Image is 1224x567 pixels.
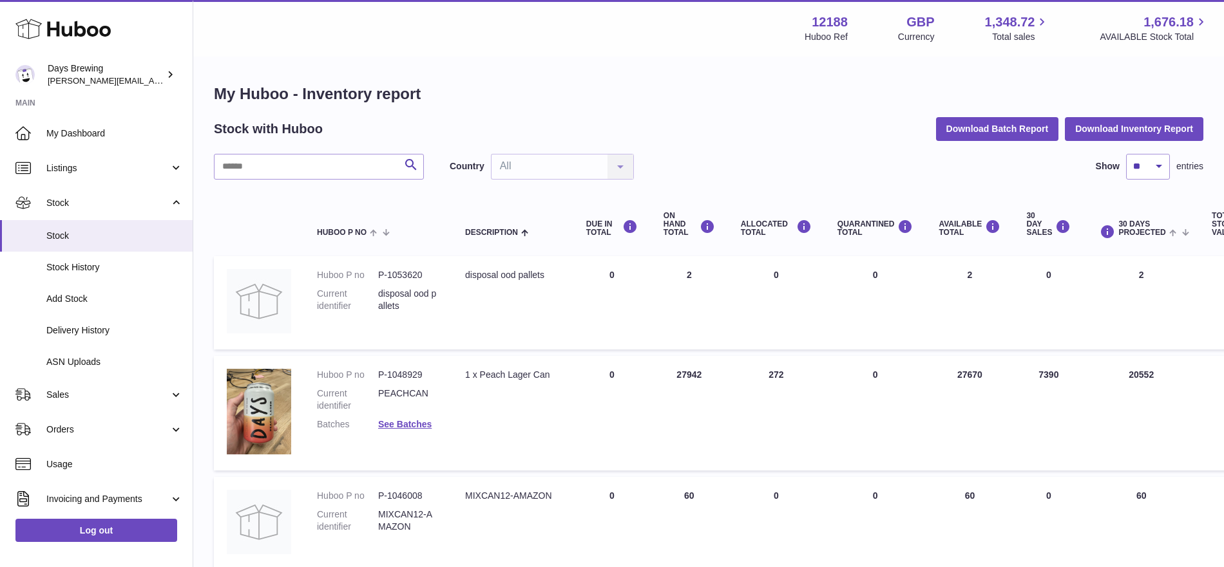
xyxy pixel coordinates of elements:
dt: Huboo P no [317,369,378,381]
div: 30 DAY SALES [1026,212,1071,237]
button: Download Batch Report [936,117,1059,140]
span: Sales [46,389,169,401]
dt: Batches [317,418,378,431]
span: Huboo P no [317,228,367,237]
dt: Huboo P no [317,269,378,281]
span: Invoicing and Payments [46,493,169,505]
label: Country [450,160,484,172]
span: Total sales [992,31,1049,43]
h1: My Huboo - Inventory report [214,84,1203,104]
dt: Current identifier [317,288,378,312]
span: Stock History [46,261,183,274]
span: [PERSON_NAME][EMAIL_ADDRESS][DOMAIN_NAME] [48,75,258,86]
td: 0 [1013,256,1084,349]
span: 1,676.18 [1143,14,1194,31]
div: ALLOCATED Total [741,219,812,237]
td: 20552 [1084,356,1199,470]
div: ON HAND Total [664,212,715,237]
div: disposal ood pallets [465,269,560,281]
button: Download Inventory Report [1065,117,1203,140]
dd: MIXCAN12-AMAZON [378,508,439,533]
span: 0 [873,490,878,501]
dd: P-1048929 [378,369,439,381]
div: QUARANTINED Total [837,219,913,237]
span: Stock [46,230,183,242]
td: 27942 [651,356,728,470]
span: ASN Uploads [46,356,183,368]
td: 0 [573,256,651,349]
dd: P-1046008 [378,490,439,502]
td: 7390 [1013,356,1084,470]
img: product image [227,369,291,454]
span: Stock [46,197,169,209]
span: AVAILABLE Stock Total [1100,31,1209,43]
div: Days Brewing [48,62,164,87]
img: product image [227,269,291,333]
span: 0 [873,270,878,280]
div: DUE IN TOTAL [586,219,638,237]
img: greg@daysbrewing.com [15,65,35,84]
span: 0 [873,369,878,380]
a: 1,676.18 AVAILABLE Stock Total [1100,14,1209,43]
dd: disposal ood pallets [378,288,439,312]
span: Description [465,228,518,237]
dd: PEACHCAN [378,387,439,412]
td: 0 [728,256,825,349]
span: Add Stock [46,293,183,305]
strong: 12188 [812,14,848,31]
div: Huboo Ref [805,31,848,43]
td: 2 [926,256,1013,349]
span: Orders [46,423,169,436]
dt: Current identifier [317,387,378,412]
a: Log out [15,519,177,542]
td: 2 [1084,256,1199,349]
td: 2 [651,256,728,349]
strong: GBP [906,14,934,31]
dt: Huboo P no [317,490,378,502]
td: 272 [728,356,825,470]
div: MIXCAN12-AMAZON [465,490,560,502]
td: 27670 [926,356,1013,470]
span: Listings [46,162,169,174]
span: My Dashboard [46,127,183,140]
span: 1,348.72 [985,14,1035,31]
td: 0 [573,356,651,470]
span: 30 DAYS PROJECTED [1118,220,1165,237]
span: Usage [46,458,183,470]
div: Currency [898,31,935,43]
h2: Stock with Huboo [214,120,323,138]
a: 1,348.72 Total sales [985,14,1050,43]
div: AVAILABLE Total [939,219,1000,237]
span: entries [1176,160,1203,172]
a: See Batches [378,419,432,429]
img: product image [227,490,291,554]
span: Delivery History [46,324,183,337]
div: 1 x Peach Lager Can [465,369,560,381]
label: Show [1096,160,1120,172]
dt: Current identifier [317,508,378,533]
dd: P-1053620 [378,269,439,281]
